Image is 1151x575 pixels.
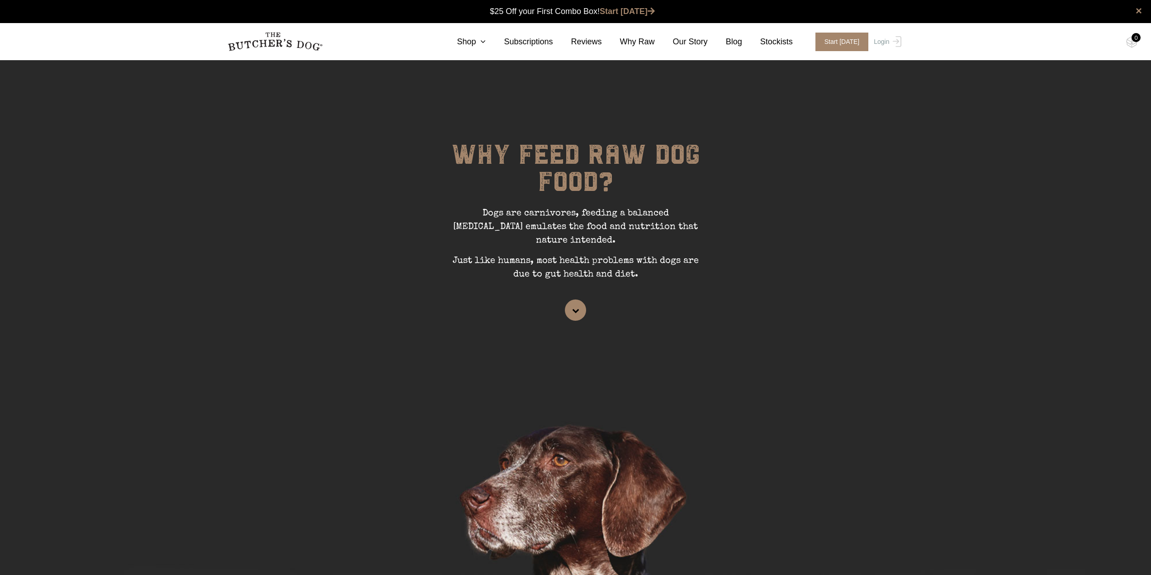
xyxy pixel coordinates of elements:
[440,254,711,288] p: Just like humans, most health problems with dogs are due to gut health and diet.
[815,33,869,51] span: Start [DATE]
[655,36,708,48] a: Our Story
[742,36,793,48] a: Stockists
[872,33,901,51] a: Login
[708,36,742,48] a: Blog
[439,36,486,48] a: Shop
[1136,5,1142,16] a: close
[440,141,711,207] h1: WHY FEED RAW DOG FOOD?
[440,207,711,254] p: Dogs are carnivores, feeding a balanced [MEDICAL_DATA] emulates the food and nutrition that natur...
[806,33,872,51] a: Start [DATE]
[1126,36,1137,48] img: TBD_Cart-Empty.png
[602,36,655,48] a: Why Raw
[486,36,553,48] a: Subscriptions
[553,36,602,48] a: Reviews
[1132,33,1141,42] div: 0
[600,7,655,16] a: Start [DATE]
